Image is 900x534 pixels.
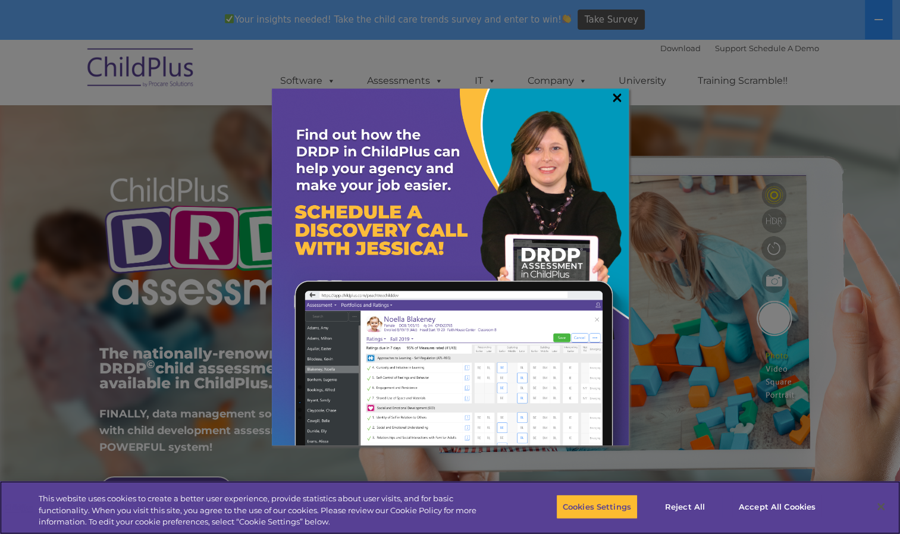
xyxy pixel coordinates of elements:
[732,494,822,519] button: Accept All Cookies
[610,92,624,103] a: ×
[39,493,495,528] div: This website uses cookies to create a better user experience, provide statistics about user visit...
[556,494,638,519] button: Cookies Settings
[868,494,894,520] button: Close
[648,494,722,519] button: Reject All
